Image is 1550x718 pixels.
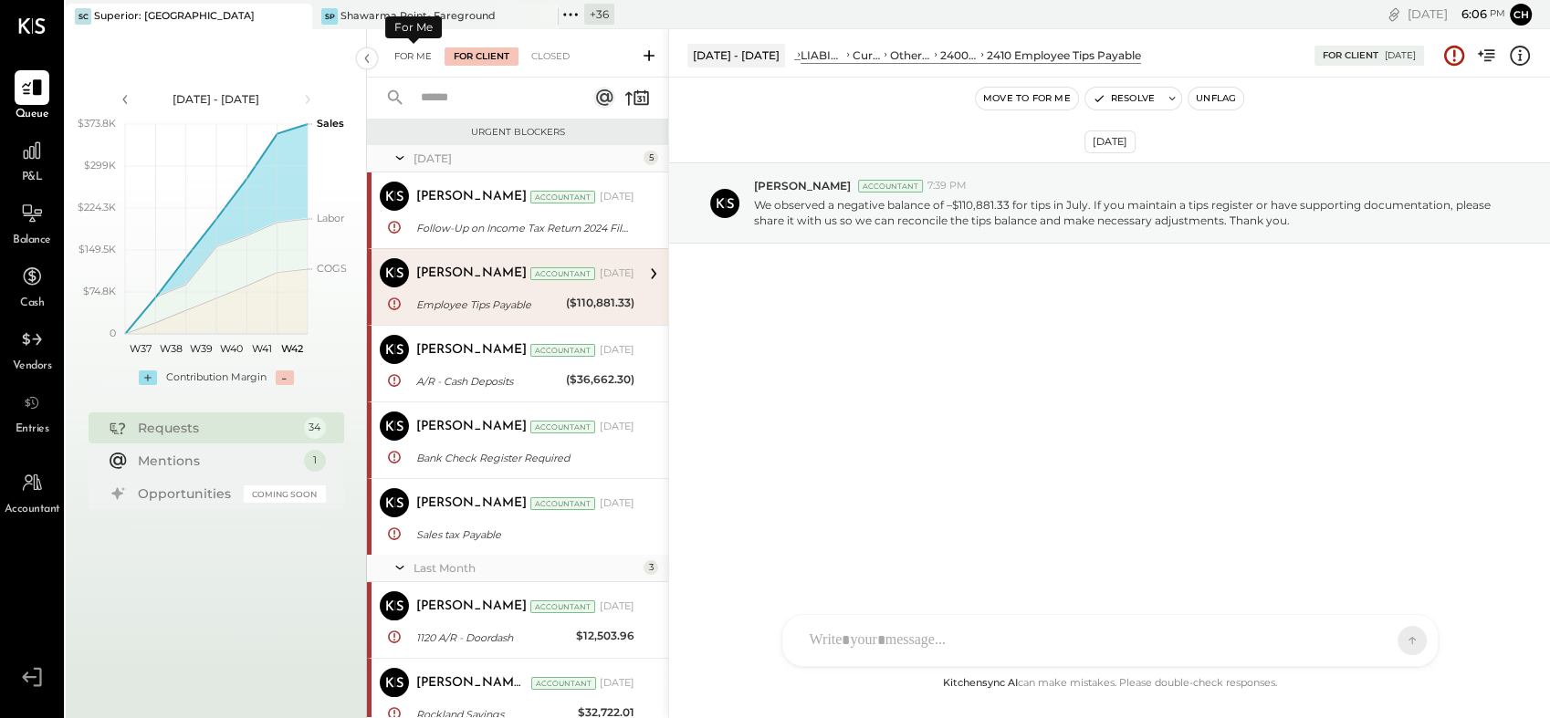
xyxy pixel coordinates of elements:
[584,4,614,25] div: + 36
[139,370,157,385] div: +
[376,126,659,139] div: Urgent Blockers
[129,342,151,355] text: W37
[22,170,43,186] span: P&L
[1,259,63,312] a: Cash
[530,497,595,510] div: Accountant
[1085,88,1162,109] button: Resolve
[385,47,441,66] div: For Me
[600,343,634,358] div: [DATE]
[576,627,634,645] div: $12,503.96
[566,294,634,312] div: ($110,881.33)
[600,599,634,614] div: [DATE]
[445,47,518,66] div: For Client
[110,327,116,339] text: 0
[1,385,63,438] a: Entries
[94,9,255,24] div: Superior: [GEOGRAPHIC_DATA]
[1189,88,1243,109] button: Unflag
[1,133,63,186] a: P&L
[890,47,931,63] div: Other Current Liabilities
[13,359,52,375] span: Vendors
[530,421,595,433] div: Accountant
[166,370,267,385] div: Contribution Margin
[220,342,243,355] text: W40
[189,342,212,355] text: W39
[416,629,571,647] div: 1120 A/R - Doordash
[79,243,116,255] text: $149.5K
[244,485,326,503] div: Coming Soon
[317,262,347,275] text: COGS
[84,159,116,172] text: $299K
[1490,7,1505,20] span: pm
[139,91,294,107] div: [DATE] - [DATE]
[600,676,634,691] div: [DATE]
[1,465,63,518] a: Accountant
[1451,5,1487,23] span: 6 : 06
[138,484,235,503] div: Opportunities
[530,267,595,280] div: Accountant
[600,190,634,204] div: [DATE]
[385,16,442,38] div: For Me
[416,372,560,390] div: A/R - Cash Deposits
[138,452,295,470] div: Mentions
[1323,49,1378,62] div: For Client
[340,9,496,24] div: Shawarma Point- Fareground
[416,188,527,206] div: [PERSON_NAME]
[927,179,967,193] span: 7:39 PM
[644,151,658,165] div: 5
[276,370,294,385] div: -
[1,70,63,123] a: Queue
[414,151,639,166] div: [DATE]
[416,494,527,513] div: [PERSON_NAME]
[940,47,978,63] div: 2400 Payroll Liabilities
[75,8,91,25] div: SC
[1,322,63,375] a: Vendors
[281,342,303,355] text: W42
[531,677,596,690] div: Accountant
[416,449,629,467] div: Bank Check Register Required
[416,674,528,692] div: [PERSON_NAME] R [PERSON_NAME]
[321,8,338,25] div: SP
[252,342,272,355] text: W41
[754,197,1496,228] p: We observed a negative balance of –$110,881.33 for tips in July. If you maintain a tips register ...
[522,47,579,66] div: Closed
[159,342,182,355] text: W38
[20,296,44,312] span: Cash
[416,418,527,436] div: [PERSON_NAME]
[83,285,116,297] text: $74.8K
[1,196,63,249] a: Balance
[1385,49,1416,62] div: [DATE]
[1385,5,1403,24] div: copy link
[1084,130,1136,153] div: [DATE]
[801,47,843,63] div: LIABILITIES AND EQUITY
[416,598,527,616] div: [PERSON_NAME]
[600,266,634,281] div: [DATE]
[414,560,639,576] div: Last Month
[78,117,116,130] text: $373.8K
[416,219,629,237] div: Follow-Up on Income Tax Return 2024 Filing and Required Documents
[687,44,785,67] div: [DATE] - [DATE]
[304,450,326,472] div: 1
[600,496,634,511] div: [DATE]
[976,88,1078,109] button: Move to for me
[754,178,851,193] span: [PERSON_NAME]
[1408,5,1505,23] div: [DATE]
[16,421,49,438] span: Entries
[1510,4,1532,26] button: Ch
[600,420,634,434] div: [DATE]
[5,502,60,518] span: Accountant
[566,370,634,389] div: ($36,662.30)
[530,344,595,357] div: Accountant
[644,560,658,575] div: 3
[13,233,51,249] span: Balance
[853,47,881,63] div: Current Liabilities
[416,525,629,544] div: Sales tax Payable
[530,191,595,203] div: Accountant
[530,600,595,613] div: Accountant
[416,296,560,314] div: Employee Tips Payable
[304,417,326,439] div: 34
[416,341,527,359] div: [PERSON_NAME]
[317,212,344,224] text: Labor
[138,419,295,437] div: Requests
[16,107,49,123] span: Queue
[987,47,1141,63] div: 2410 Employee Tips Payable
